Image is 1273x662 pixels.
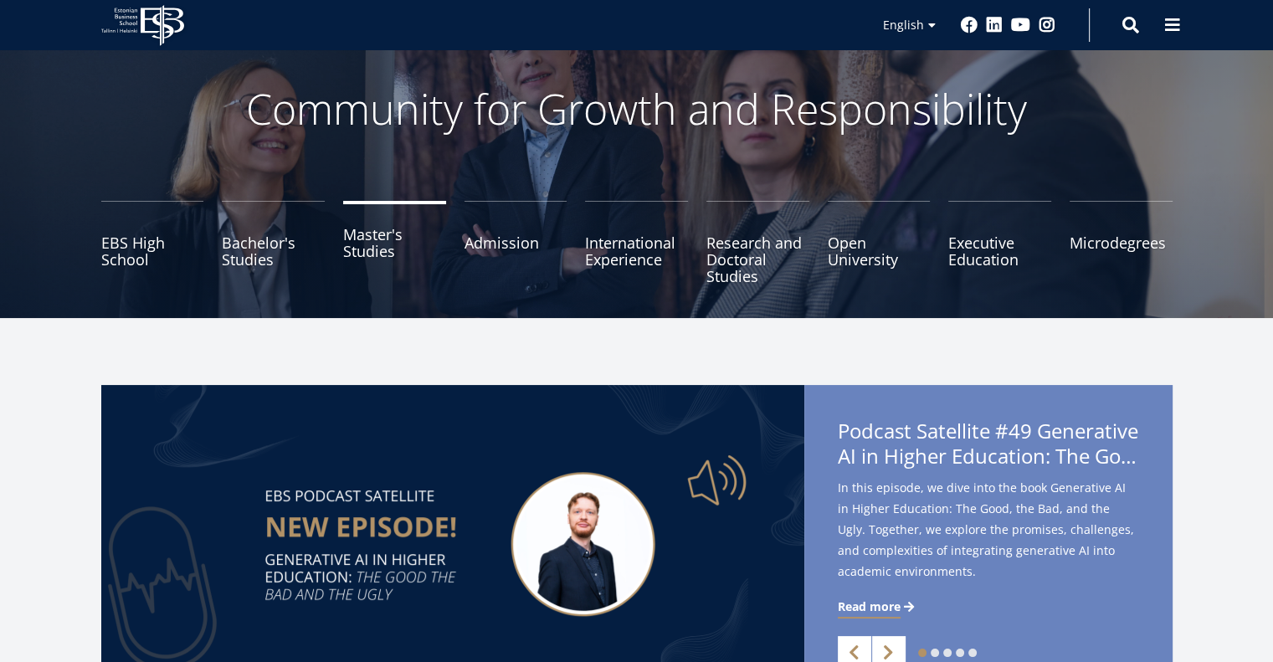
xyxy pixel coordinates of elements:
[101,201,204,285] a: EBS High School
[931,649,939,657] a: 2
[838,418,1139,474] span: Podcast Satellite #49 Generative
[838,477,1139,582] span: In this episode, we dive into the book Generative AI in Higher Education: The Good, the Bad, and ...
[1039,17,1055,33] a: Instagram
[943,649,952,657] a: 3
[838,444,1139,469] span: AI in Higher Education: The Good, the Bad, and the Ugly
[986,17,1003,33] a: Linkedin
[222,201,325,285] a: Bachelor's Studies
[838,598,901,615] span: Read more
[948,201,1051,285] a: Executive Education
[193,84,1081,134] p: Community for Growth and Responsibility
[585,201,688,285] a: International Experience
[706,201,809,285] a: Research and Doctoral Studies
[961,17,978,33] a: Facebook
[1011,17,1030,33] a: Youtube
[956,649,964,657] a: 4
[1070,201,1173,285] a: Microdegrees
[918,649,927,657] a: 1
[828,201,931,285] a: Open University
[465,201,567,285] a: Admission
[343,201,446,285] a: Master's Studies
[968,649,977,657] a: 5
[838,598,917,615] a: Read more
